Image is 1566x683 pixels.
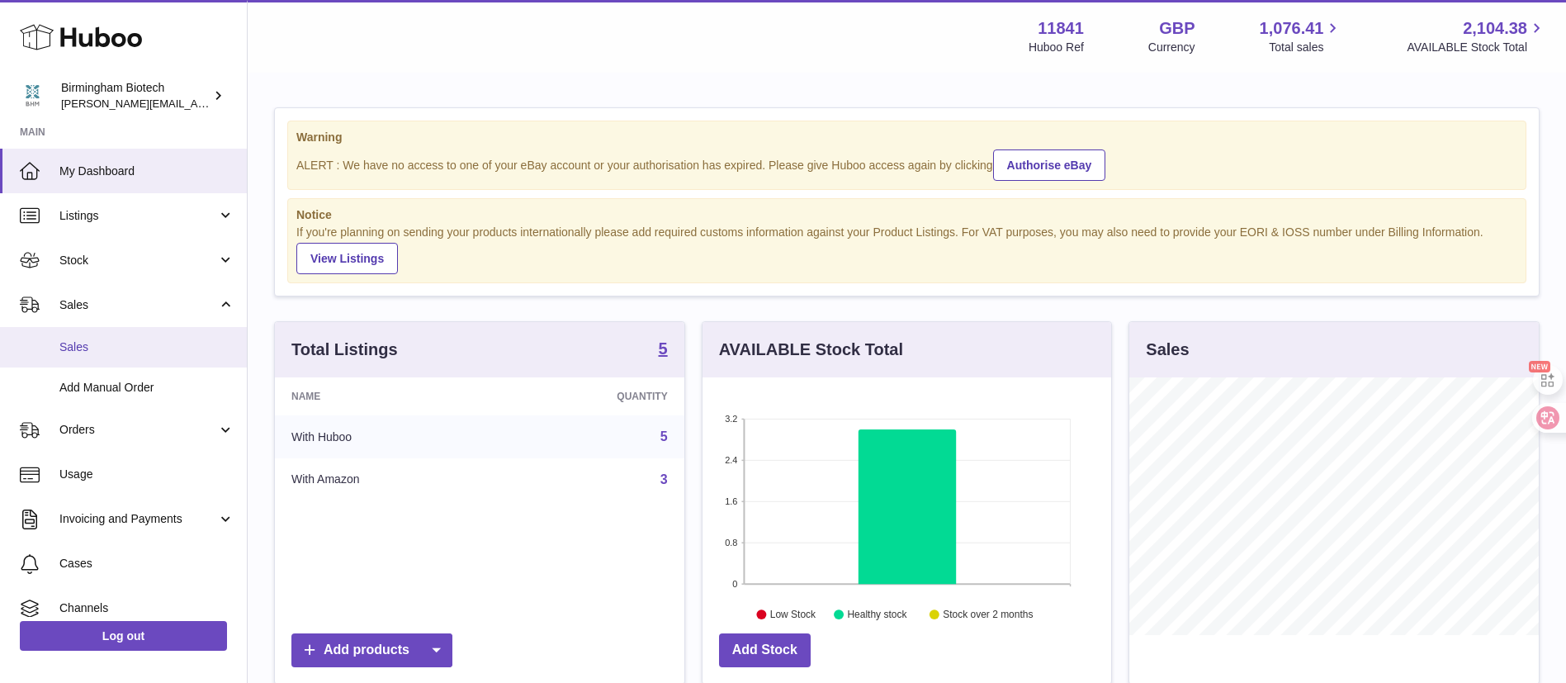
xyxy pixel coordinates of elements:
span: Total sales [1269,40,1342,55]
span: Sales [59,297,217,313]
div: Currency [1148,40,1195,55]
div: If you're planning on sending your products internationally please add required customs informati... [296,225,1517,274]
a: Add products [291,633,452,667]
span: Cases [59,556,234,572]
text: 1.6 [725,496,737,506]
h3: Total Listings [291,339,398,361]
a: 2,104.38 AVAILABLE Stock Total [1407,17,1546,55]
span: [PERSON_NAME][EMAIL_ADDRESS][DOMAIN_NAME] [61,97,331,110]
th: Name [275,377,499,415]
a: Add Stock [719,633,811,667]
span: Invoicing and Payments [59,511,217,527]
text: 0.8 [725,538,737,548]
a: 1,076.41 Total sales [1260,17,1343,55]
text: 0 [732,579,737,589]
text: 3.2 [725,414,737,424]
strong: Warning [296,130,1517,145]
a: Authorise eBay [993,149,1106,181]
strong: 11841 [1038,17,1084,40]
span: 1,076.41 [1260,17,1324,40]
a: 5 [660,429,668,443]
h3: AVAILABLE Stock Total [719,339,903,361]
div: ALERT : We have no access to one of your eBay account or your authorisation has expired. Please g... [296,147,1517,181]
span: AVAILABLE Stock Total [1407,40,1546,55]
img: m.hsu@birminghambiotech.co.uk [20,83,45,108]
td: With Amazon [275,458,499,501]
a: 5 [659,340,668,360]
a: View Listings [296,243,398,274]
strong: Notice [296,207,1517,223]
span: Listings [59,208,217,224]
a: 3 [660,472,668,486]
strong: 5 [659,340,668,357]
span: Usage [59,467,234,482]
span: Orders [59,422,217,438]
td: With Huboo [275,415,499,458]
span: Channels [59,600,234,616]
text: Stock over 2 months [943,609,1033,621]
text: 2.4 [725,455,737,465]
span: Sales [59,339,234,355]
th: Quantity [499,377,684,415]
a: Log out [20,621,227,651]
div: Huboo Ref [1029,40,1084,55]
h3: Sales [1146,339,1189,361]
span: My Dashboard [59,164,234,179]
span: Add Manual Order [59,380,234,396]
text: Healthy stock [847,609,907,621]
span: 2,104.38 [1463,17,1527,40]
div: Birmingham Biotech [61,80,210,111]
span: Stock [59,253,217,268]
strong: GBP [1159,17,1195,40]
text: Low Stock [770,609,816,621]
